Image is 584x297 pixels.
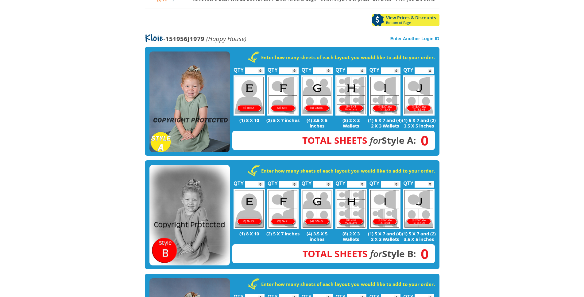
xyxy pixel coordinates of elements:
[335,174,346,189] label: QTY
[300,117,334,128] p: (4) 3.5 X 5 inches
[403,61,413,76] label: QTY
[268,61,278,76] label: QTY
[302,134,416,147] strong: Style A:
[369,75,400,116] img: I
[303,247,368,260] span: Total Sheets
[369,61,380,76] label: QTY
[301,189,333,229] img: G
[302,134,367,147] span: Total Sheets
[149,51,230,152] img: STYLE A
[234,174,244,189] label: QTY
[334,231,368,242] p: (8) 2 X 3 Wallets
[335,61,346,76] label: QTY
[372,14,439,26] a: View Prices & DiscountsBottom of Page
[368,231,402,242] p: (1) 5 X 7 and (4) 2 X 3 Wallets
[370,247,382,260] em: for
[267,189,299,229] img: F
[334,117,368,128] p: (8) 2 X 3 Wallets
[370,134,382,147] em: for
[300,231,334,242] p: (4) 3.5 X 5 inches
[369,174,380,189] label: QTY
[386,21,439,25] span: Bottom of Page
[232,117,266,123] p: (1) 8 X 10
[303,247,416,260] strong: Style B:
[416,137,429,144] span: 0
[149,165,230,265] img: STYLE B
[402,117,436,128] p: (1) 5 X 7 and (2) 3.5 X 5 inches
[267,75,299,116] img: F
[335,189,367,229] img: H
[261,168,435,174] strong: Enter how many sheets of each layout you would like to add to your order.
[302,174,312,189] label: QTY
[261,281,435,287] strong: Enter how many sheets of each layout you would like to add to your order.
[403,189,435,229] img: J
[368,117,402,128] p: (1) 5 X 7 and (4) 2 X 3 Wallets
[403,174,413,189] label: QTY
[335,75,367,116] img: H
[390,36,439,41] a: Enter Another Login ID
[266,231,300,236] p: (2) 5 X 7 inches
[301,75,333,116] img: G
[232,231,266,236] p: (1) 8 X 10
[206,34,246,43] em: (Happy House)
[302,61,312,76] label: QTY
[165,34,204,43] strong: 151956J1979
[403,75,435,116] img: J
[145,35,246,42] p: -
[234,75,265,116] img: E
[416,250,429,257] span: 0
[266,117,300,123] p: (2) 5 X 7 inches
[402,231,436,242] p: (1) 5 X 7 and (2) 3.5 X 5 inches
[234,61,244,76] label: QTY
[261,54,435,60] strong: Enter how many sheets of each layout you would like to add to your order.
[369,189,400,229] img: I
[145,34,163,44] span: Kloie
[234,189,265,229] img: E
[268,174,278,189] label: QTY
